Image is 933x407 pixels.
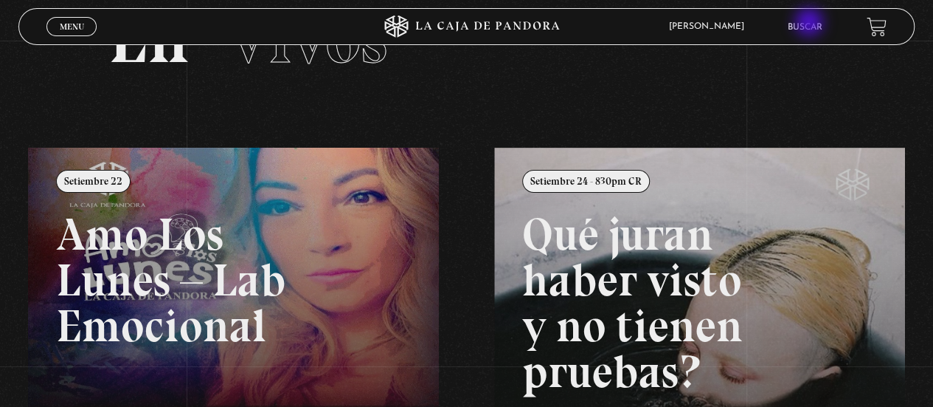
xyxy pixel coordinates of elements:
[867,17,887,37] a: View your shopping cart
[60,22,84,31] span: Menu
[662,22,759,31] span: [PERSON_NAME]
[788,23,822,32] a: Buscar
[108,4,825,74] h2: En
[55,35,89,45] span: Cerrar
